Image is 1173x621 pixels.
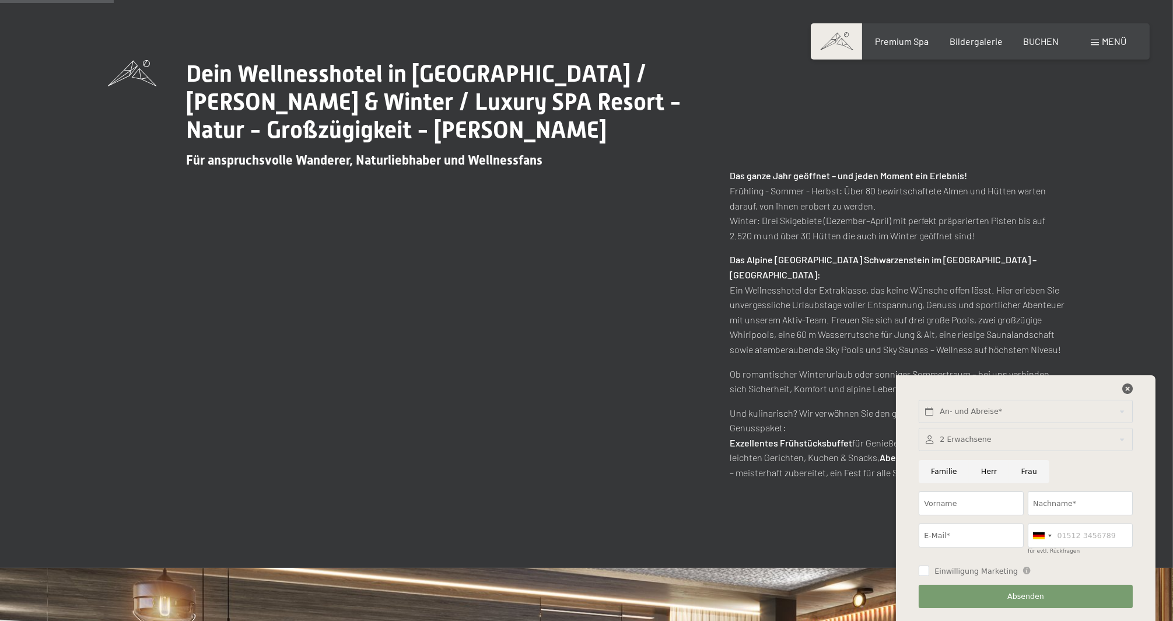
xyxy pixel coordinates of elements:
p: Und kulinarisch? Wir verwöhnen Sie den ganzen Tag mit unserem exquisiten ¾-Genusspaket: für Genie... [730,406,1065,480]
strong: Abends Gourmet-Dinner [880,452,981,463]
span: Dein Wellnesshotel in [GEOGRAPHIC_DATA] / [PERSON_NAME] & Winter / Luxury SPA Resort - Natur - Gr... [186,60,681,144]
input: 01512 3456789 [1028,524,1133,547]
a: Bildergalerie [950,36,1003,47]
p: Frühling - Sommer - Herbst: Über 80 bewirtschaftete Almen und Hütten warten darauf, von Ihnen ero... [730,168,1065,243]
strong: Das Alpine [GEOGRAPHIC_DATA] Schwarzenstein im [GEOGRAPHIC_DATA] – [GEOGRAPHIC_DATA]: [730,254,1037,280]
a: Premium Spa [875,36,929,47]
p: Ob romantischer Winterurlaub oder sonniger Sommertraum – bei uns verbinden sich Sicherheit, Komfo... [730,367,1065,396]
button: Absenden [919,585,1132,609]
strong: Das ganze Jahr geöffnet – und jeden Moment ein Erlebnis! [730,170,968,181]
span: Menü [1102,36,1126,47]
span: Einwilligung Marketing [934,566,1018,577]
p: Ein Wellnesshotel der Extraklasse, das keine Wünsche offen lässt. Hier erleben Sie unvergessliche... [730,252,1065,357]
strong: Exzellentes Frühstücksbuffet [730,437,853,448]
div: Germany (Deutschland): +49 [1028,524,1055,547]
span: Absenden [1007,591,1044,602]
a: BUCHEN [1023,36,1059,47]
label: für evtl. Rückfragen [1028,548,1080,554]
span: Für anspruchsvolle Wanderer, Naturliebhaber und Wellnessfans [186,153,542,168]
